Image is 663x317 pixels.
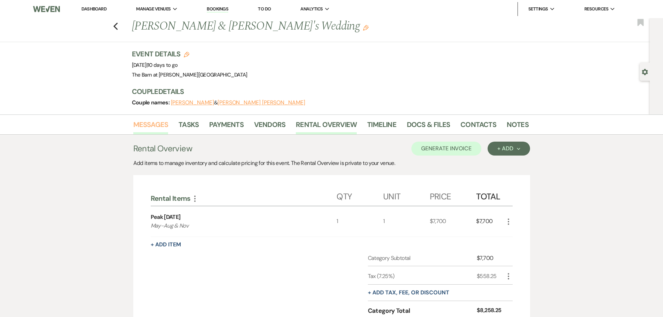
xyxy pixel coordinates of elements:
[477,306,504,316] div: $8,258.25
[368,254,477,262] div: Category Subtotal
[296,119,357,134] a: Rental Overview
[132,49,247,59] h3: Event Details
[258,6,271,12] a: To Do
[209,119,244,134] a: Payments
[132,71,247,78] span: The Barn at [PERSON_NAME][GEOGRAPHIC_DATA]
[300,6,323,13] span: Analytics
[133,159,530,167] div: Add items to manage inventory and calculate pricing for this event. The Rental Overview is privat...
[147,62,178,69] span: |
[81,6,106,12] a: Dashboard
[368,290,449,295] button: + Add tax, fee, or discount
[367,119,396,134] a: Timeline
[528,6,548,13] span: Settings
[179,119,199,134] a: Tasks
[642,68,648,75] button: Open lead details
[368,272,477,280] div: Tax (7.25%)
[430,185,476,206] div: Price
[430,206,476,237] div: $7,700
[477,254,504,262] div: $7,700
[507,119,529,134] a: Notes
[132,62,178,69] span: [DATE]
[151,242,181,247] button: + Add Item
[407,119,450,134] a: Docs & Files
[383,206,430,237] div: 1
[132,18,444,35] h1: [PERSON_NAME] & [PERSON_NAME]'s Wedding
[584,6,608,13] span: Resources
[218,100,305,105] button: [PERSON_NAME] [PERSON_NAME]
[33,2,60,16] img: Weven Logo
[171,100,214,105] button: [PERSON_NAME]
[132,87,522,96] h3: Couple Details
[368,306,477,316] div: Category Total
[411,142,481,156] button: Generate Invoice
[133,142,192,155] h3: Rental Overview
[207,6,228,13] a: Bookings
[488,142,530,156] button: + Add
[497,146,520,151] div: + Add
[477,272,504,280] div: $558.25
[151,213,181,221] div: Peak [DATE]
[476,185,504,206] div: Total
[476,206,504,237] div: $7,700
[337,206,383,237] div: 1
[363,24,369,31] button: Edit
[132,99,171,106] span: Couple names:
[337,185,383,206] div: Qty
[151,221,318,230] p: May-Aug & Nov
[171,99,305,106] span: &
[148,62,178,69] span: 10 days to go
[133,119,168,134] a: Messages
[151,194,337,203] div: Rental Items
[136,6,171,13] span: Manage Venues
[460,119,496,134] a: Contacts
[383,185,430,206] div: Unit
[254,119,285,134] a: Vendors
